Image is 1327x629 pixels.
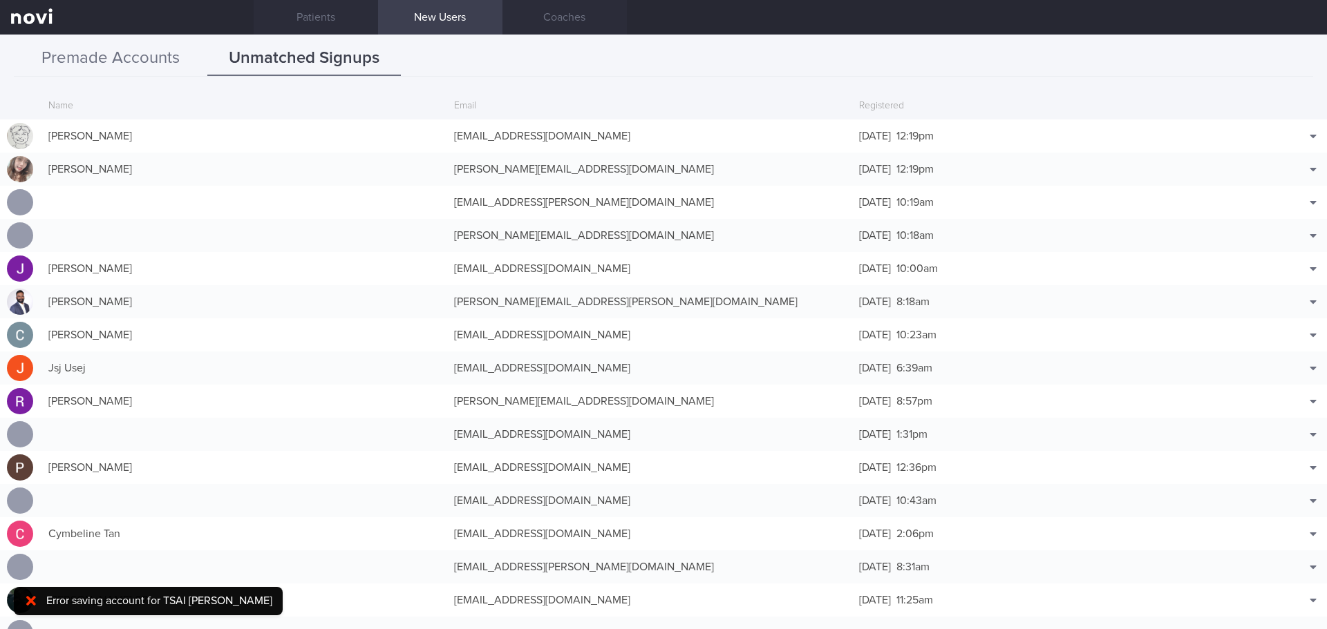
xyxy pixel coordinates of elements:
div: [PERSON_NAME][EMAIL_ADDRESS][DOMAIN_NAME] [447,387,853,415]
div: [PERSON_NAME] [41,155,447,183]
div: [EMAIL_ADDRESS][DOMAIN_NAME] [447,487,853,514]
div: [PERSON_NAME][EMAIL_ADDRESS][DOMAIN_NAME] [447,222,853,249]
span: 8:31am [896,561,930,572]
span: 11:25am [896,594,933,606]
span: [DATE] [859,130,891,142]
div: [EMAIL_ADDRESS][DOMAIN_NAME] [447,454,853,481]
span: 12:19pm [896,164,934,175]
span: 10:19am [896,197,934,208]
div: [EMAIL_ADDRESS][PERSON_NAME][DOMAIN_NAME] [447,188,853,216]
div: [PERSON_NAME] [41,255,447,282]
div: [EMAIL_ADDRESS][DOMAIN_NAME] [447,122,853,150]
span: [DATE] [859,396,891,407]
div: [EMAIL_ADDRESS][DOMAIN_NAME] [447,586,853,614]
div: Jsj Usej [41,354,447,382]
span: [DATE] [859,561,891,572]
div: Registered [852,93,1258,119]
div: [EMAIL_ADDRESS][DOMAIN_NAME] [447,321,853,349]
div: [PERSON_NAME] [41,387,447,415]
span: 8:18am [896,296,930,307]
span: [DATE] [859,197,891,208]
div: [PERSON_NAME] [41,454,447,481]
span: [DATE] [859,362,891,374]
span: 1:31pm [896,429,928,440]
span: [DATE] [859,263,891,274]
span: [DATE] [859,230,891,241]
div: [PERSON_NAME] [41,122,447,150]
span: 10:00am [896,263,938,274]
div: [PERSON_NAME] [41,321,447,349]
div: [EMAIL_ADDRESS][DOMAIN_NAME] [447,255,853,282]
button: Unmatched Signups [207,41,401,76]
span: 12:36pm [896,462,937,473]
span: [DATE] [859,296,891,307]
div: Cymbeline Tan [41,520,447,548]
span: [DATE] [859,462,891,473]
span: 10:18am [896,230,934,241]
button: Premade Accounts [14,41,207,76]
span: 12:19pm [896,130,934,142]
span: 10:23am [896,329,937,340]
div: [PERSON_NAME] 07 [41,586,447,614]
div: [EMAIL_ADDRESS][DOMAIN_NAME] [447,354,853,382]
div: [EMAIL_ADDRESS][PERSON_NAME][DOMAIN_NAME] [447,553,853,581]
div: [EMAIL_ADDRESS][DOMAIN_NAME] [447,420,853,448]
div: [EMAIL_ADDRESS][DOMAIN_NAME] [447,520,853,548]
span: [DATE] [859,164,891,175]
span: [DATE] [859,495,891,506]
span: [DATE] [859,528,891,539]
div: Error saving account for TSAI [PERSON_NAME] [46,594,272,608]
div: [PERSON_NAME][EMAIL_ADDRESS][PERSON_NAME][DOMAIN_NAME] [447,288,853,316]
span: [DATE] [859,594,891,606]
span: 8:57pm [896,396,932,407]
span: 10:43am [896,495,937,506]
span: [DATE] [859,329,891,340]
span: 6:39am [896,362,932,374]
div: Name [41,93,447,119]
div: [PERSON_NAME] [41,288,447,316]
span: 2:06pm [896,528,934,539]
div: [PERSON_NAME][EMAIL_ADDRESS][DOMAIN_NAME] [447,155,853,183]
span: [DATE] [859,429,891,440]
div: Email [447,93,853,119]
